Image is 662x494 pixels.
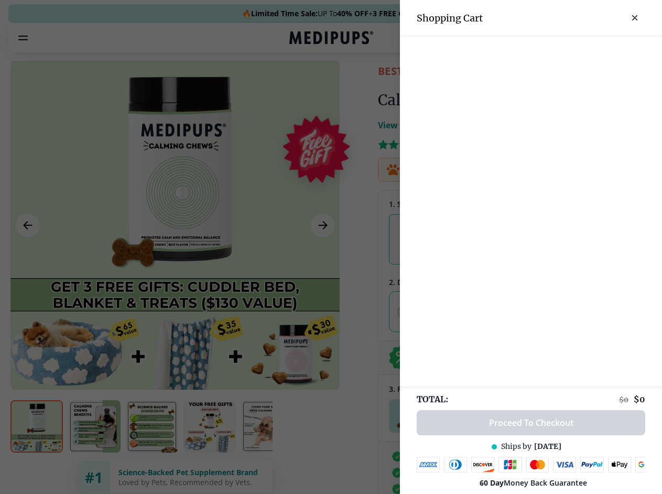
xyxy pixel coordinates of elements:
img: paypal [580,457,604,473]
span: Money Back Guarantee [480,478,587,488]
img: visa [553,457,576,473]
h3: Shopping Cart [417,12,483,24]
img: google [635,457,659,473]
span: $ 0 [619,395,628,404]
img: mastercard [526,457,549,473]
button: close-cart [624,7,645,28]
span: TOTAL: [417,393,448,405]
strong: 60 Day [480,478,504,488]
img: discover [471,457,494,473]
img: apple [608,457,631,473]
img: diners-club [444,457,467,473]
span: Ships by [501,442,531,452]
img: jcb [498,457,522,473]
img: amex [417,457,440,473]
span: $ 0 [634,394,645,404]
span: [DATE] [534,442,561,452]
